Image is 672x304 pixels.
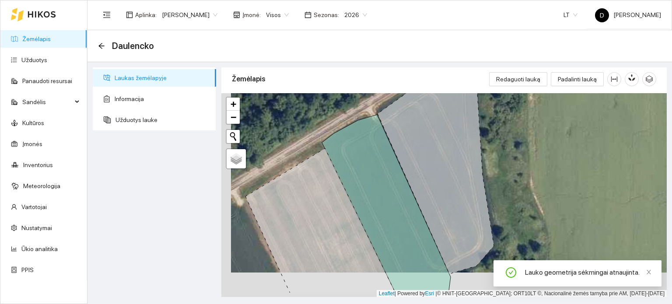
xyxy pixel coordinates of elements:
span: Įmonė : [242,10,261,20]
a: Zoom out [227,111,240,124]
button: Padalinti lauką [551,72,604,86]
a: Vartotojai [21,203,47,210]
a: Layers [227,149,246,168]
span: menu-fold [103,11,111,19]
a: Nustatymai [21,224,52,231]
a: Redaguoti lauką [489,76,547,83]
span: Redaguoti lauką [496,74,540,84]
span: Visos [266,8,289,21]
a: Užduotys [21,56,47,63]
a: PPIS [21,266,34,273]
a: Žemėlapis [22,35,51,42]
a: Įmonės [22,140,42,147]
span: column-width [608,76,621,83]
div: Žemėlapis [232,66,489,91]
div: Atgal [98,42,105,50]
a: Esri [425,290,434,297]
span: check-circle [506,267,516,280]
button: menu-fold [98,6,115,24]
span: calendar [304,11,311,18]
span: Sandėlis [22,93,72,111]
span: arrow-left [98,42,105,49]
a: Kultūros [22,119,44,126]
div: | Powered by © HNIT-[GEOGRAPHIC_DATA]; ORT10LT ©, Nacionalinė žemės tarnyba prie AM, [DATE]-[DATE] [377,290,667,297]
span: Aplinka : [135,10,157,20]
span: Sezonas : [314,10,339,20]
span: Daulencko [112,39,154,53]
span: + [231,98,236,109]
a: Zoom in [227,98,240,111]
span: Dovydas Baršauskas [162,8,217,21]
button: column-width [607,72,621,86]
div: Lauko geometrija sėkmingai atnaujinta. [525,267,651,278]
a: Ūkio analitika [21,245,58,252]
span: close [646,269,652,275]
a: Inventorius [23,161,53,168]
span: shop [233,11,240,18]
span: LT [563,8,577,21]
button: Initiate a new search [227,130,240,143]
a: Leaflet [379,290,395,297]
span: D [600,8,604,22]
span: | [436,290,437,297]
span: [PERSON_NAME] [595,11,661,18]
span: Užduotys lauke [115,111,209,129]
span: layout [126,11,133,18]
a: Padalinti lauką [551,76,604,83]
span: 2026 [344,8,367,21]
span: − [231,112,236,122]
span: Padalinti lauką [558,74,597,84]
button: Redaguoti lauką [489,72,547,86]
span: Informacija [115,90,209,108]
a: Meteorologija [23,182,60,189]
a: Panaudoti resursai [22,77,72,84]
span: Laukas žemėlapyje [115,69,209,87]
